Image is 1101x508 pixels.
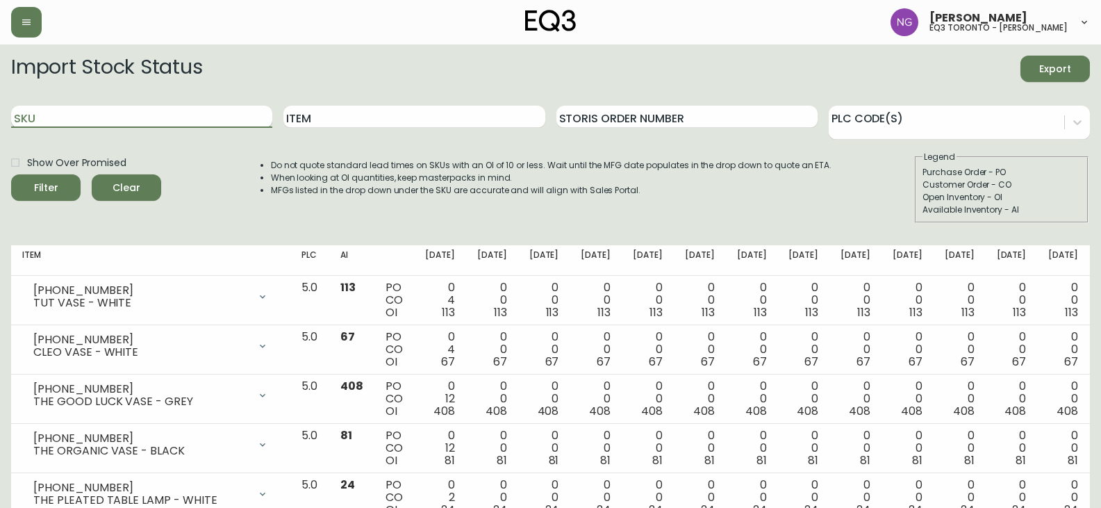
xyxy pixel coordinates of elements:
[929,13,1027,24] span: [PERSON_NAME]
[92,174,161,201] button: Clear
[340,427,352,443] span: 81
[922,179,1081,191] div: Customer Order - CO
[1065,304,1078,320] span: 113
[1048,380,1078,418] div: 0 0
[518,245,570,276] th: [DATE]
[1068,452,1078,468] span: 81
[997,281,1027,319] div: 0 0
[538,403,559,419] span: 408
[891,8,918,36] img: e41bb40f50a406efe12576e11ba219ad
[271,159,832,172] li: Do not quote standard lead times on SKUs with an OI of 10 or less. Wait until the MFG date popula...
[633,281,663,319] div: 0 0
[477,331,507,368] div: 0 0
[33,346,249,359] div: CLEO VASE - WHITE
[546,304,559,320] span: 113
[922,191,1081,204] div: Open Inventory - OI
[702,304,715,320] span: 113
[290,325,329,375] td: 5.0
[1048,281,1078,319] div: 0 0
[386,354,397,370] span: OI
[494,304,507,320] span: 113
[340,279,356,295] span: 113
[964,452,975,468] span: 81
[340,477,355,493] span: 24
[857,304,870,320] span: 113
[704,452,715,468] span: 81
[777,245,829,276] th: [DATE]
[929,24,1068,32] h5: eq3 toronto - [PERSON_NAME]
[893,429,922,467] div: 0 0
[290,245,329,276] th: PLC
[22,380,279,411] div: [PHONE_NUMBER]THE GOOD LUCK VASE - GREY
[901,403,922,419] span: 408
[414,245,466,276] th: [DATE]
[525,10,577,32] img: logo
[753,354,767,370] span: 67
[33,445,249,457] div: THE ORGANIC VASE - BLACK
[581,281,611,319] div: 0 0
[945,429,975,467] div: 0 0
[529,380,559,418] div: 0 0
[997,380,1027,418] div: 0 0
[841,331,870,368] div: 0 0
[756,452,767,468] span: 81
[893,380,922,418] div: 0 0
[737,429,767,467] div: 0 0
[290,375,329,424] td: 5.0
[961,304,975,320] span: 113
[493,354,507,370] span: 67
[841,380,870,418] div: 0 0
[849,403,870,419] span: 408
[386,281,403,319] div: PO CO
[805,304,818,320] span: 113
[425,380,455,418] div: 0 12
[11,56,202,82] h2: Import Stock Status
[934,245,986,276] th: [DATE]
[477,429,507,467] div: 0 0
[597,354,611,370] span: 67
[290,424,329,473] td: 5.0
[633,380,663,418] div: 0 0
[22,429,279,460] div: [PHONE_NUMBER]THE ORGANIC VASE - BLACK
[11,174,81,201] button: Filter
[808,452,818,468] span: 81
[340,378,363,394] span: 408
[1057,403,1078,419] span: 408
[545,354,559,370] span: 67
[386,429,403,467] div: PO CO
[22,281,279,312] div: [PHONE_NUMBER]TUT VASE - WHITE
[997,331,1027,368] div: 0 0
[788,429,818,467] div: 0 0
[674,245,726,276] th: [DATE]
[486,403,507,419] span: 408
[570,245,622,276] th: [DATE]
[11,245,290,276] th: Item
[529,331,559,368] div: 0 0
[33,334,249,346] div: [PHONE_NUMBER]
[441,354,455,370] span: 67
[745,403,767,419] span: 408
[922,166,1081,179] div: Purchase Order - PO
[881,245,934,276] th: [DATE]
[685,429,715,467] div: 0 0
[737,281,767,319] div: 0 0
[433,403,455,419] span: 408
[1064,354,1078,370] span: 67
[1012,354,1026,370] span: 67
[829,245,881,276] th: [DATE]
[386,380,403,418] div: PO CO
[290,276,329,325] td: 5.0
[33,482,249,494] div: [PHONE_NUMBER]
[788,281,818,319] div: 0 0
[685,281,715,319] div: 0 0
[425,429,455,467] div: 0 12
[597,304,611,320] span: 113
[945,380,975,418] div: 0 0
[945,281,975,319] div: 0 0
[737,331,767,368] div: 0 0
[633,331,663,368] div: 0 0
[945,331,975,368] div: 0 0
[386,304,397,320] span: OI
[477,281,507,319] div: 0 0
[860,452,870,468] span: 81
